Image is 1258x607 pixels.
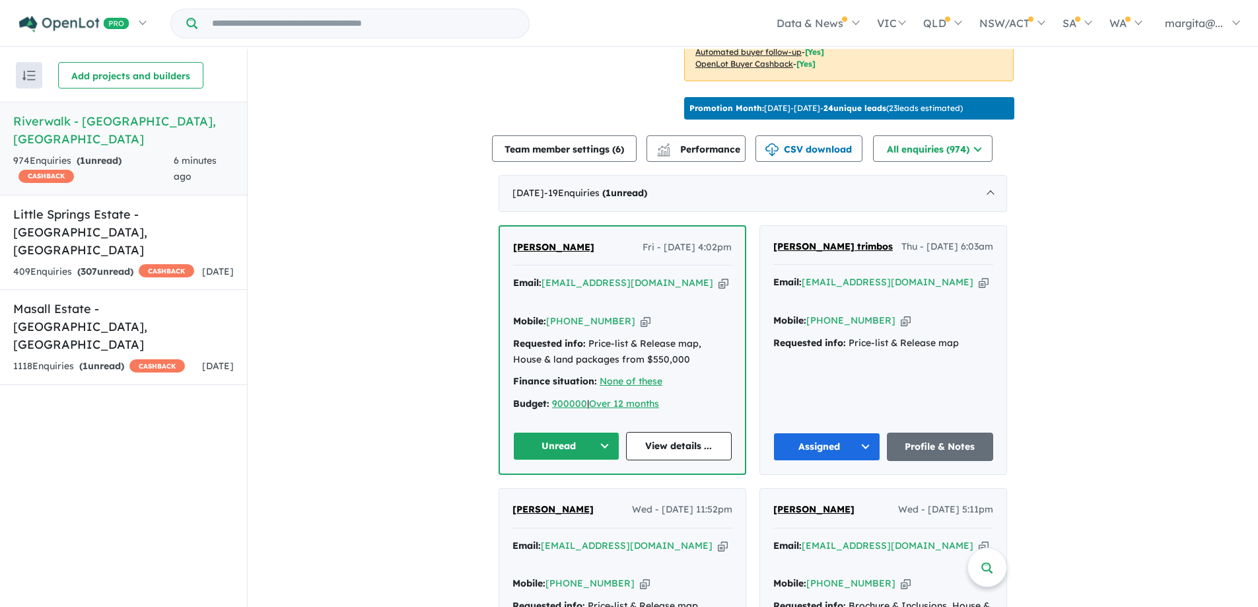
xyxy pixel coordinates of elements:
span: CASHBACK [139,264,194,277]
span: Wed - [DATE] 5:11pm [898,502,993,518]
img: Openlot PRO Logo White [19,16,129,32]
span: Performance [659,143,740,155]
strong: Requested info: [773,337,846,349]
span: [DATE] [202,360,234,372]
strong: Budget: [513,398,549,410]
div: Price-list & Release map, House & land packages from $550,000 [513,336,732,368]
a: [PHONE_NUMBER] [806,577,895,589]
span: [PERSON_NAME] [512,503,594,515]
a: [EMAIL_ADDRESS][DOMAIN_NAME] [541,540,713,552]
span: - 19 Enquir ies [544,187,647,199]
a: [PERSON_NAME] trimbos [773,239,893,255]
div: [DATE] [499,175,1007,212]
a: [EMAIL_ADDRESS][DOMAIN_NAME] [542,277,713,289]
a: View details ... [626,432,732,460]
span: [PERSON_NAME] trimbos [773,240,893,252]
h5: Little Springs Estate - [GEOGRAPHIC_DATA] , [GEOGRAPHIC_DATA] [13,205,234,259]
button: Performance [646,135,746,162]
span: 1 [80,155,85,166]
u: Automated buyer follow-up [695,47,802,57]
button: Team member settings (6) [492,135,637,162]
img: download icon [765,143,779,157]
a: Profile & Notes [887,433,994,461]
img: bar-chart.svg [657,147,670,156]
span: [DATE] [202,266,234,277]
strong: Mobile: [773,577,806,589]
a: 900000 [552,398,587,410]
button: Copy [641,314,650,328]
span: [PERSON_NAME] [513,241,594,253]
span: 6 minutes ago [174,155,217,182]
button: Unread [513,432,619,460]
strong: Mobile: [513,315,546,327]
a: [EMAIL_ADDRESS][DOMAIN_NAME] [802,540,973,552]
button: Copy [979,275,989,289]
strong: Finance situation: [513,375,597,387]
span: Thu - [DATE] 6:03am [901,239,993,255]
span: 1 [606,187,611,199]
a: [EMAIL_ADDRESS][DOMAIN_NAME] [802,276,973,288]
div: Price-list & Release map [773,336,993,351]
strong: ( unread) [79,360,124,372]
strong: Email: [513,277,542,289]
b: Promotion Month: [689,103,764,113]
button: Copy [718,276,728,290]
span: [Yes] [805,47,824,57]
span: Wed - [DATE] 11:52pm [632,502,732,518]
span: [PERSON_NAME] [773,503,855,515]
a: [PHONE_NUMBER] [546,315,635,327]
input: Try estate name, suburb, builder or developer [200,9,526,38]
span: Fri - [DATE] 4:02pm [643,240,732,256]
b: 24 unique leads [823,103,886,113]
span: 6 [615,143,621,155]
span: 1 [83,360,88,372]
strong: ( unread) [77,266,133,277]
a: [PERSON_NAME] [512,502,594,518]
span: CASHBACK [129,359,185,373]
strong: Email: [773,540,802,552]
u: OpenLot Buyer Cashback [695,59,793,69]
span: [Yes] [796,59,816,69]
button: Copy [901,577,911,590]
button: Assigned [773,433,880,461]
a: [PHONE_NUMBER] [545,577,635,589]
img: sort.svg [22,71,36,81]
strong: ( unread) [77,155,122,166]
span: CASHBACK [18,170,74,183]
strong: Requested info: [513,338,586,349]
a: Over 12 months [589,398,659,410]
strong: Email: [512,540,541,552]
img: line-chart.svg [658,143,670,151]
p: [DATE] - [DATE] - ( 23 leads estimated) [689,102,963,114]
div: | [513,396,732,412]
button: Copy [901,314,911,328]
span: 307 [81,266,97,277]
button: Copy [718,539,728,553]
div: 1118 Enquir ies [13,359,185,375]
button: CSV download [755,135,862,162]
strong: ( unread) [602,187,647,199]
button: Add projects and builders [58,62,203,89]
a: [PERSON_NAME] [773,502,855,518]
button: Copy [979,539,989,553]
strong: Email: [773,276,802,288]
a: [PHONE_NUMBER] [806,314,895,326]
div: 974 Enquir ies [13,153,174,185]
strong: Mobile: [773,314,806,326]
a: None of these [600,375,662,387]
button: Copy [640,577,650,590]
div: 409 Enquir ies [13,264,194,280]
strong: Mobile: [512,577,545,589]
h5: Masall Estate - [GEOGRAPHIC_DATA] , [GEOGRAPHIC_DATA] [13,300,234,353]
button: All enquiries (974) [873,135,993,162]
a: [PERSON_NAME] [513,240,594,256]
span: margita@... [1165,17,1223,30]
h5: Riverwalk - [GEOGRAPHIC_DATA] , [GEOGRAPHIC_DATA] [13,112,234,148]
